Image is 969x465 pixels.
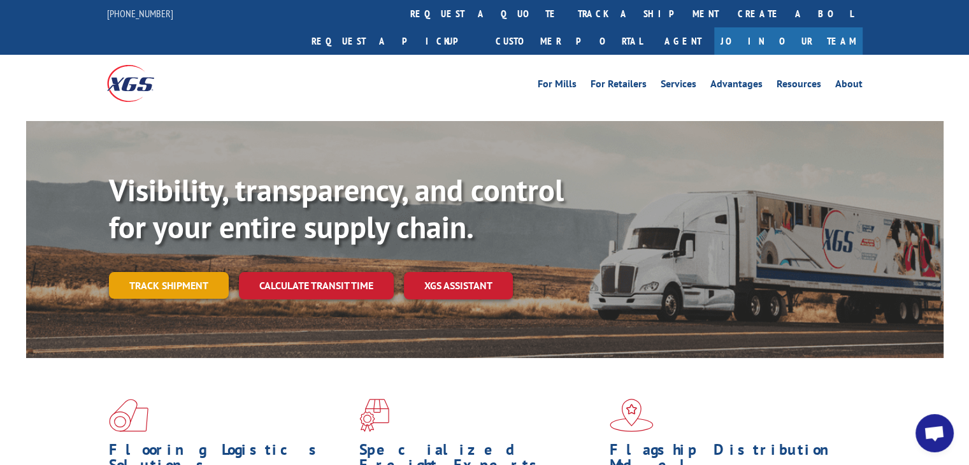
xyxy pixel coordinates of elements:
[109,272,229,299] a: Track shipment
[359,399,389,432] img: xgs-icon-focused-on-flooring-red
[239,272,394,299] a: Calculate transit time
[915,414,954,452] a: Open chat
[610,399,654,432] img: xgs-icon-flagship-distribution-model-red
[710,79,763,93] a: Advantages
[109,399,148,432] img: xgs-icon-total-supply-chain-intelligence-red
[835,79,863,93] a: About
[538,79,577,93] a: For Mills
[404,272,513,299] a: XGS ASSISTANT
[486,27,652,55] a: Customer Portal
[107,7,173,20] a: [PHONE_NUMBER]
[302,27,486,55] a: Request a pickup
[777,79,821,93] a: Resources
[591,79,647,93] a: For Retailers
[661,79,696,93] a: Services
[109,170,564,247] b: Visibility, transparency, and control for your entire supply chain.
[652,27,714,55] a: Agent
[714,27,863,55] a: Join Our Team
